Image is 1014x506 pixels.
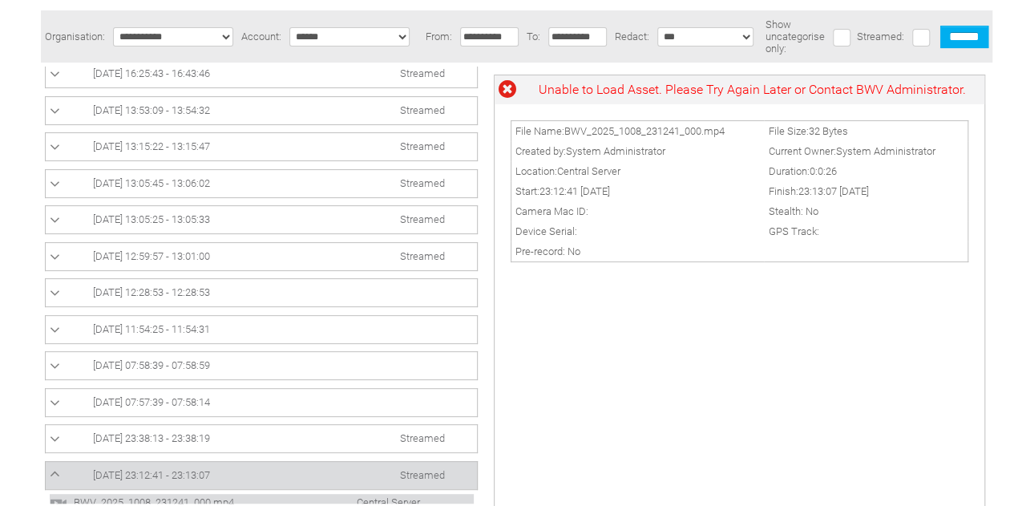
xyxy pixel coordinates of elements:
span: System Administrator [566,145,665,157]
a: [DATE] 12:28:53 - 12:28:53 [50,283,473,302]
span: Streamed [400,177,445,189]
td: Start: [511,181,765,201]
span: [DATE] 13:53:09 - 13:54:32 [93,104,210,116]
td: Redact: [611,10,653,63]
span: Show uncategorise only: [766,18,825,55]
span: [DATE] 13:15:22 - 13:15:47 [93,140,210,152]
span: Pre-record: [515,245,565,257]
span: [DATE] 16:25:43 - 16:43:46 [93,67,210,79]
td: Duration: [764,161,968,181]
span: Stealth: [768,205,802,217]
td: File Size: [764,120,968,141]
td: Created by: [511,141,765,161]
td: To: [523,10,544,63]
a: [DATE] 16:25:43 - 16:43:46 [50,64,473,83]
span: [DATE] 12:28:53 - 12:28:53 [93,286,210,298]
td: Device Serial: [511,221,765,241]
span: [DATE] 23:38:13 - 23:38:19 [93,432,210,444]
td: Account: [237,10,285,63]
span: [DATE] 13:05:45 - 13:06:02 [93,177,210,189]
span: Streamed [400,469,445,481]
td: Current Owner: [764,141,968,161]
span: 32 Bytes [808,125,847,137]
a: [DATE] 23:38:13 - 23:38:19 [50,429,473,448]
span: Streamed: [857,30,904,43]
td: File Name: [511,120,765,141]
span: [DATE] 23:12:41 - 23:13:07 [93,469,210,481]
a: [DATE] 23:12:41 - 23:13:07 [50,466,473,485]
a: [DATE] 07:57:39 - 07:58:14 [50,393,473,412]
a: [DATE] 07:58:39 - 07:58:59 [50,356,473,375]
span: [DATE] 07:57:39 - 07:58:14 [93,396,210,408]
span: [DATE] 11:54:25 - 11:54:31 [93,323,210,335]
span: No [805,205,818,217]
span: 23:12:41 [DATE] [539,185,610,197]
a: [DATE] 13:05:25 - 13:05:33 [50,210,473,229]
span: 0:0:26 [809,165,836,177]
span: Streamed [400,67,445,79]
span: [DATE] 12:59:57 - 13:01:00 [93,250,210,262]
td: From: [422,10,456,63]
span: Streamed [400,140,445,152]
span: No [568,245,580,257]
a: [DATE] 13:05:45 - 13:06:02 [50,174,473,193]
a: [DATE] 11:54:25 - 11:54:31 [50,320,473,339]
td: Location: [511,161,765,181]
a: [DATE] 13:53:09 - 13:54:32 [50,101,473,120]
td: Camera Mac ID: [511,201,765,221]
a: [DATE] 13:15:22 - 13:15:47 [50,137,473,156]
td: Finish: [764,181,968,201]
span: Streamed [400,250,445,262]
span: System Administrator [835,145,935,157]
span: 23:13:07 [DATE] [798,185,868,197]
td: Organisation: [41,10,109,63]
span: BWV_2025_1008_231241_000.mp4 [564,125,725,137]
span: [DATE] 07:58:39 - 07:58:59 [93,359,210,371]
span: [DATE] 13:05:25 - 13:05:33 [93,213,210,225]
a: [DATE] 12:59:57 - 13:01:00 [50,247,473,266]
span: Streamed [400,432,445,444]
span: Streamed [400,213,445,225]
span: Streamed [400,104,445,116]
td: GPS Track: [764,221,968,241]
span: Central Server [557,165,620,177]
label: Unable to Load Asset. Please Try Again Later or Contact BWV Administrator. [539,82,966,97]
